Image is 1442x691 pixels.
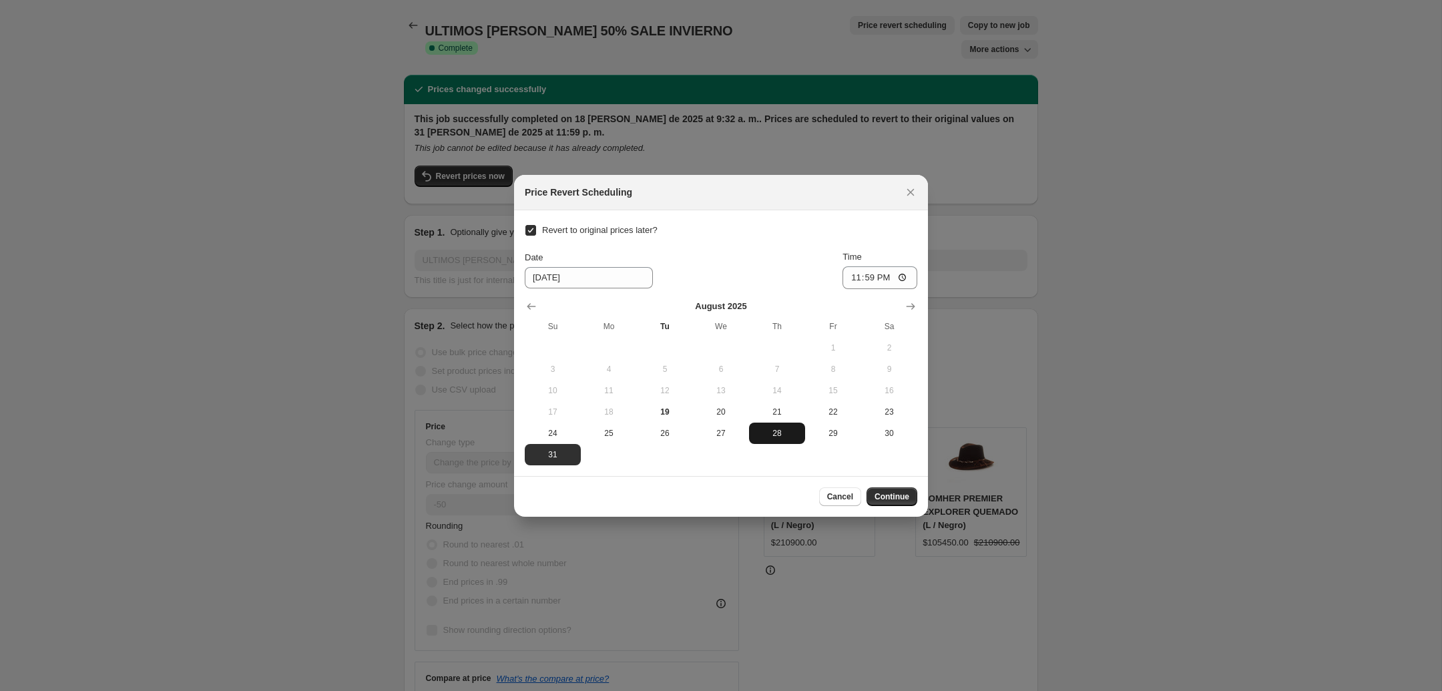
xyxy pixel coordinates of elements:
[530,321,575,332] span: Su
[530,385,575,396] span: 10
[698,321,744,332] span: We
[637,359,693,380] button: Tuesday August 5 2025
[867,385,912,396] span: 16
[749,401,805,423] button: Thursday August 21 2025
[843,266,917,289] input: 12:00
[754,385,800,396] span: 14
[861,423,917,444] button: Saturday August 30 2025
[810,342,856,353] span: 1
[867,487,917,506] button: Continue
[749,423,805,444] button: Thursday August 28 2025
[586,321,632,332] span: Mo
[867,364,912,375] span: 9
[810,428,856,439] span: 29
[754,364,800,375] span: 7
[754,407,800,417] span: 21
[525,444,581,465] button: Sunday August 31 2025
[542,225,658,235] span: Revert to original prices later?
[867,407,912,417] span: 23
[525,252,543,262] span: Date
[581,380,637,401] button: Monday August 11 2025
[586,428,632,439] span: 25
[698,364,744,375] span: 6
[861,359,917,380] button: Saturday August 9 2025
[805,337,861,359] button: Friday August 1 2025
[819,487,861,506] button: Cancel
[749,359,805,380] button: Thursday August 7 2025
[754,428,800,439] span: 28
[693,359,749,380] button: Wednesday August 6 2025
[586,385,632,396] span: 11
[525,316,581,337] th: Sunday
[867,321,912,332] span: Sa
[805,423,861,444] button: Friday August 29 2025
[530,364,575,375] span: 3
[642,407,688,417] span: 19
[805,401,861,423] button: Friday August 22 2025
[698,428,744,439] span: 27
[861,316,917,337] th: Saturday
[525,423,581,444] button: Sunday August 24 2025
[805,316,861,337] th: Friday
[861,380,917,401] button: Saturday August 16 2025
[637,316,693,337] th: Tuesday
[810,364,856,375] span: 8
[693,380,749,401] button: Wednesday August 13 2025
[637,380,693,401] button: Tuesday August 12 2025
[698,407,744,417] span: 20
[586,407,632,417] span: 18
[867,428,912,439] span: 30
[861,401,917,423] button: Saturday August 23 2025
[581,423,637,444] button: Monday August 25 2025
[637,423,693,444] button: Tuesday August 26 2025
[522,297,541,316] button: Show previous month, July 2025
[530,407,575,417] span: 17
[901,297,920,316] button: Show next month, September 2025
[693,423,749,444] button: Wednesday August 27 2025
[754,321,800,332] span: Th
[810,385,856,396] span: 15
[642,364,688,375] span: 5
[901,183,920,202] button: Close
[693,401,749,423] button: Wednesday August 20 2025
[586,364,632,375] span: 4
[642,385,688,396] span: 12
[810,407,856,417] span: 22
[698,385,744,396] span: 13
[867,342,912,353] span: 2
[749,380,805,401] button: Thursday August 14 2025
[861,337,917,359] button: Saturday August 2 2025
[525,380,581,401] button: Sunday August 10 2025
[637,401,693,423] button: Today Tuesday August 19 2025
[749,316,805,337] th: Thursday
[805,380,861,401] button: Friday August 15 2025
[642,428,688,439] span: 26
[530,428,575,439] span: 24
[875,491,909,502] span: Continue
[525,267,653,288] input: 8/19/2025
[642,321,688,332] span: Tu
[805,359,861,380] button: Friday August 8 2025
[827,491,853,502] span: Cancel
[810,321,856,332] span: Fr
[693,316,749,337] th: Wednesday
[530,449,575,460] span: 31
[525,401,581,423] button: Sunday August 17 2025
[581,359,637,380] button: Monday August 4 2025
[581,316,637,337] th: Monday
[525,186,632,199] h2: Price Revert Scheduling
[581,401,637,423] button: Monday August 18 2025
[843,252,861,262] span: Time
[525,359,581,380] button: Sunday August 3 2025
